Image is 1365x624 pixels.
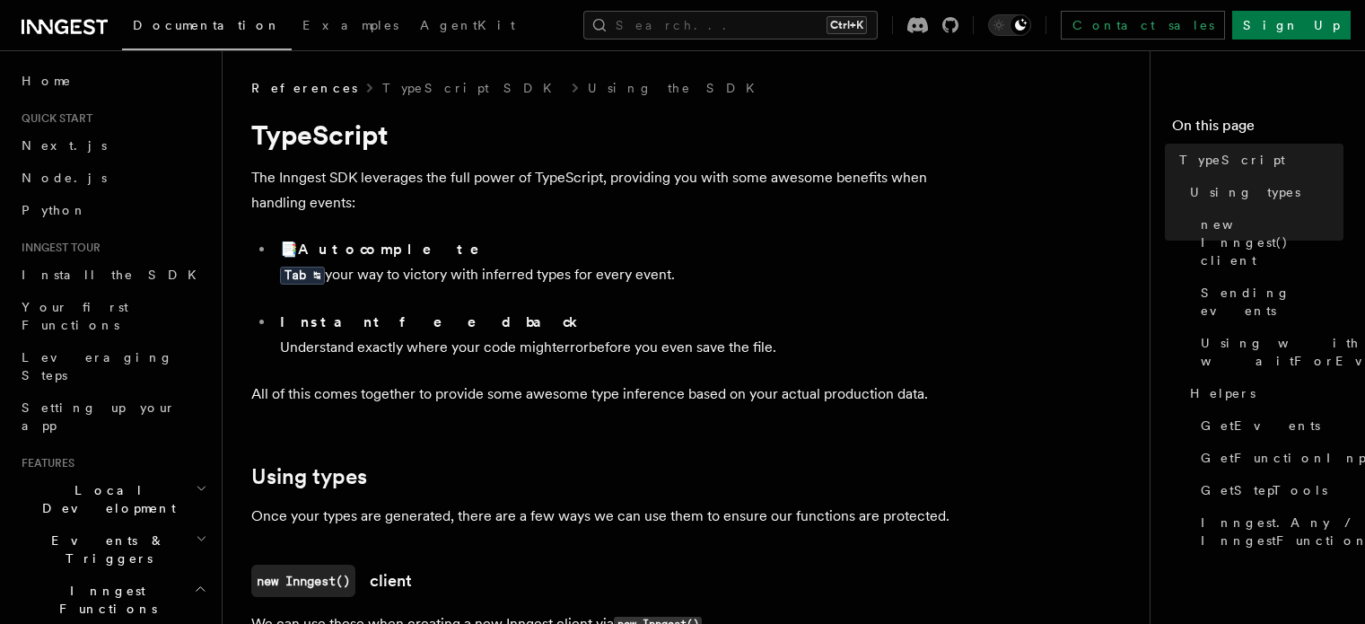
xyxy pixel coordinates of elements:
[1201,481,1327,499] span: GetStepTools
[251,382,969,407] p: All of this comes together to provide some awesome type inference based on your actual production...
[275,310,969,360] li: Understand exactly where your code might before you even save the file.
[1194,506,1343,557] a: Inngest.Any / InngestFunction.Any
[827,16,867,34] kbd: Ctrl+K
[302,18,398,32] span: Examples
[251,565,355,597] code: new Inngest()
[1190,384,1256,402] span: Helpers
[14,129,211,162] a: Next.js
[14,341,211,391] a: Leveraging Steps
[409,5,526,48] a: AgentKit
[14,111,92,126] span: Quick start
[251,504,969,529] p: Once your types are generated, there are a few ways we can use them to ensure our functions are p...
[14,291,211,341] a: Your first Functions
[298,241,504,258] strong: Autocomplete
[14,524,211,575] button: Events & Triggers
[14,456,74,470] span: Features
[22,171,107,185] span: Node.js
[275,237,969,303] li: 📑 your way to victory with inferred types for every event.
[1194,277,1343,327] a: Sending events
[14,532,196,567] span: Events & Triggers
[1194,442,1343,474] a: GetFunctionInput
[14,162,211,194] a: Node.js
[251,165,969,215] p: The Inngest SDK leverages the full power of TypeScript, providing you with some awesome benefits ...
[22,300,128,332] span: Your first Functions
[583,11,878,40] button: Search...Ctrl+K
[14,481,196,517] span: Local Development
[14,65,211,97] a: Home
[292,5,409,48] a: Examples
[1201,417,1320,435] span: GetEvents
[14,582,194,618] span: Inngest Functions
[1183,377,1343,409] a: Helpers
[14,391,211,442] a: Setting up your app
[14,194,211,226] a: Python
[22,350,173,382] span: Leveraging Steps
[251,79,357,97] span: References
[14,474,211,524] button: Local Development
[1061,11,1225,40] a: Contact sales
[1179,151,1285,169] span: TypeScript
[1190,183,1300,201] span: Using types
[22,268,207,282] span: Install the SDK
[251,464,367,489] a: Using types
[22,72,72,90] span: Home
[22,203,87,217] span: Python
[1194,208,1343,277] a: new Inngest() client
[1194,474,1343,506] a: GetStepTools
[14,259,211,291] a: Install the SDK
[1232,11,1351,40] a: Sign Up
[1201,284,1343,320] span: Sending events
[556,338,589,356] span: error
[1183,176,1343,208] a: Using types
[1194,327,1343,377] a: Using with waitForEvent
[251,119,969,151] h1: TypeScript
[588,79,766,97] a: Using the SDK
[133,18,281,32] span: Documentation
[1172,115,1343,144] h4: On this page
[1201,215,1343,269] span: new Inngest() client
[251,565,412,597] a: new Inngest()client
[988,14,1031,36] button: Toggle dark mode
[22,400,176,433] span: Setting up your app
[280,313,579,330] strong: Instant feedback
[122,5,292,50] a: Documentation
[1194,409,1343,442] a: GetEvents
[382,79,563,97] a: TypeScript SDK
[22,138,107,153] span: Next.js
[1172,144,1343,176] a: TypeScript
[280,267,325,285] kbd: Tab ↹
[14,241,101,255] span: Inngest tour
[420,18,515,32] span: AgentKit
